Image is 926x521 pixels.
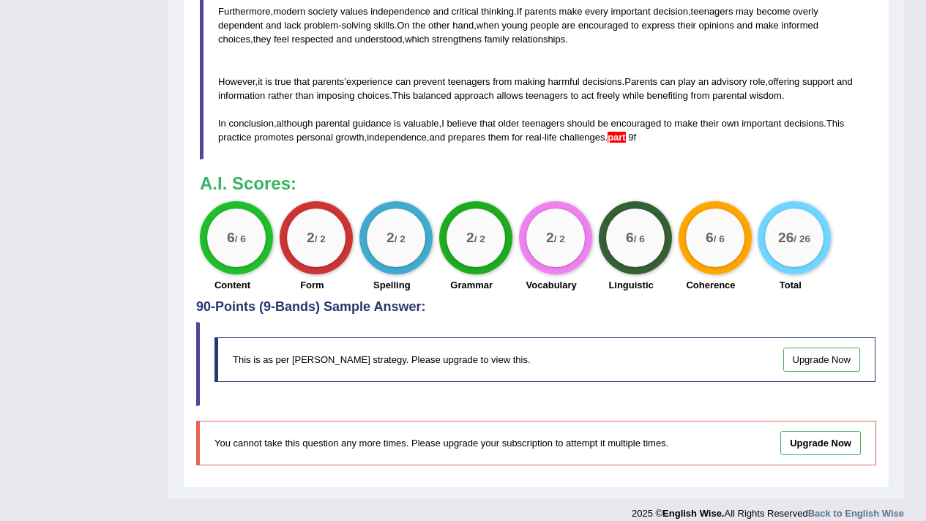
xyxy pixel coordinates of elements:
[622,90,644,101] span: while
[353,118,392,129] span: guidance
[284,20,301,31] span: lack
[448,76,490,87] span: teenagers
[780,278,802,292] label: Total
[597,90,620,101] span: freely
[522,118,564,129] span: teenagers
[296,132,333,143] span: personal
[275,76,291,87] span: true
[214,278,250,292] label: Content
[452,20,474,31] span: hand
[394,118,400,129] span: is
[624,76,657,87] span: Parents
[355,34,403,45] span: understood
[784,118,824,129] span: decisions
[304,20,338,31] span: problem
[266,20,282,31] span: and
[218,118,226,129] span: In
[581,90,594,101] span: act
[481,6,514,17] span: thinking
[367,132,427,143] span: independence
[567,118,595,129] span: should
[253,34,272,45] span: they
[559,132,605,143] span: challenges
[374,20,395,31] span: skills
[413,90,452,101] span: balanced
[373,278,411,292] label: Spelling
[611,118,662,129] span: encouraged
[626,229,634,245] big: 6
[755,20,779,31] span: make
[794,233,811,244] small: / 26
[712,76,747,87] span: advisory
[452,6,479,17] span: critical
[454,90,493,101] span: approach
[674,118,698,129] span: make
[336,34,352,45] span: and
[493,76,512,87] span: from
[780,431,861,455] a: Upgrade Now
[664,118,672,129] span: to
[653,6,688,17] span: decision
[346,76,393,87] span: experience
[756,6,790,17] span: become
[808,508,904,519] a: Back to English Wise
[545,132,557,143] span: life
[722,118,739,129] span: own
[477,20,499,31] span: when
[736,6,754,17] span: may
[502,20,528,31] span: young
[570,90,578,101] span: to
[428,20,450,31] span: other
[292,34,334,45] span: respected
[768,76,799,87] span: offering
[662,508,724,519] strong: English Wise.
[447,118,477,129] span: believe
[479,118,496,129] span: that
[608,278,653,292] label: Linguistic
[793,6,818,17] span: overly
[315,118,350,129] span: parental
[403,118,438,129] span: valuable
[474,233,485,244] small: / 2
[553,233,564,244] small: / 2
[660,76,676,87] span: can
[395,76,411,87] span: can
[750,76,766,87] span: role
[218,20,263,31] span: dependent
[517,6,522,17] span: If
[802,76,834,87] span: support
[274,34,289,45] span: feel
[608,132,626,143] span: This sentence does not start with an uppercase letter. (did you mean: Part)
[429,132,445,143] span: and
[307,229,315,245] big: 2
[433,6,449,17] span: and
[691,6,733,17] span: teenagers
[412,20,425,31] span: the
[686,278,735,292] label: Coherence
[296,90,314,101] span: than
[546,229,554,245] big: 2
[273,6,305,17] span: modern
[258,76,263,87] span: it
[308,6,337,17] span: society
[450,278,493,292] label: Grammar
[512,34,565,45] span: relationships
[392,90,411,101] span: This
[737,20,753,31] span: and
[531,20,559,31] span: people
[526,132,542,143] span: real
[397,20,409,31] span: On
[559,6,583,17] span: make
[778,229,794,245] big: 26
[214,436,699,450] p: You cannot take this question any more times. Please upgrade your subscription to attempt it mult...
[387,229,395,245] big: 2
[515,76,545,87] span: making
[254,132,294,143] span: promotes
[750,90,782,101] span: wisdom
[713,233,724,244] small: / 6
[448,132,485,143] span: prepares
[783,348,861,372] a: Upgrade Now
[466,229,474,245] big: 2
[678,76,695,87] span: play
